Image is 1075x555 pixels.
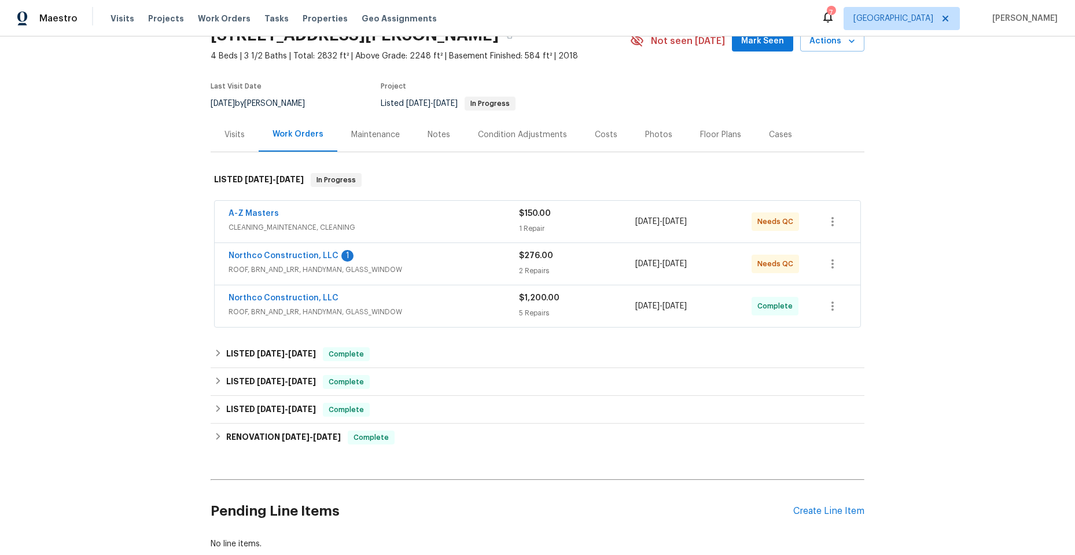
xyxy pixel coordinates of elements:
span: [DATE] [313,433,341,441]
span: - [257,405,316,413]
div: Work Orders [273,128,323,140]
span: $276.00 [519,252,553,260]
div: LISTED [DATE]-[DATE]Complete [211,340,864,368]
div: 1 Repair [519,223,635,234]
span: [DATE] [288,350,316,358]
h2: [STREET_ADDRESS][PERSON_NAME] [211,30,499,41]
span: $1,200.00 [519,294,559,302]
span: - [282,433,341,441]
span: [DATE] [245,175,273,183]
div: Visits [224,129,245,141]
div: by [PERSON_NAME] [211,97,319,111]
span: [DATE] [635,260,660,268]
span: - [406,100,458,108]
span: Complete [757,300,797,312]
button: Mark Seen [732,31,793,52]
a: Northco Construction, LLC [229,252,338,260]
span: Maestro [39,13,78,24]
span: [DATE] [288,405,316,413]
span: Mark Seen [741,34,784,49]
a: Northco Construction, LLC [229,294,338,302]
span: Last Visit Date [211,83,262,90]
span: Work Orders [198,13,251,24]
span: Project [381,83,406,90]
div: LISTED [DATE]-[DATE]Complete [211,396,864,424]
span: In Progress [466,100,514,107]
h2: Pending Line Items [211,484,793,538]
h6: LISTED [226,347,316,361]
span: Needs QC [757,258,798,270]
span: In Progress [312,174,360,186]
div: 1 [341,250,354,262]
span: ROOF, BRN_AND_LRR, HANDYMAN, GLASS_WINDOW [229,264,519,275]
div: 2 Repairs [519,265,635,277]
span: Tasks [264,14,289,23]
div: Notes [428,129,450,141]
span: - [635,216,687,227]
span: [DATE] [276,175,304,183]
div: Costs [595,129,617,141]
div: Maintenance [351,129,400,141]
span: Complete [349,432,393,443]
span: Not seen [DATE] [651,35,725,47]
span: [DATE] [257,350,285,358]
span: [DATE] [635,302,660,310]
span: [PERSON_NAME] [988,13,1058,24]
span: ROOF, BRN_AND_LRR, HANDYMAN, GLASS_WINDOW [229,306,519,318]
h6: LISTED [226,375,316,389]
div: Condition Adjustments [478,129,567,141]
span: Needs QC [757,216,798,227]
span: [DATE] [211,100,235,108]
span: - [245,175,304,183]
span: Geo Assignments [362,13,437,24]
div: 7 [827,7,835,19]
span: - [635,300,687,312]
div: Photos [645,129,672,141]
span: CLEANING_MAINTENANCE, CLEANING [229,222,519,233]
button: Actions [800,31,864,52]
span: Listed [381,100,516,108]
span: [GEOGRAPHIC_DATA] [853,13,933,24]
div: Floor Plans [700,129,741,141]
h6: LISTED [226,403,316,417]
span: Projects [148,13,184,24]
span: Actions [809,34,855,49]
span: [DATE] [433,100,458,108]
span: Complete [324,404,369,416]
h6: RENOVATION [226,431,341,444]
div: Cases [769,129,792,141]
div: LISTED [DATE]-[DATE]Complete [211,368,864,396]
span: [DATE] [257,377,285,385]
div: RENOVATION [DATE]-[DATE]Complete [211,424,864,451]
span: Complete [324,348,369,360]
span: [DATE] [257,405,285,413]
span: - [257,350,316,358]
div: No line items. [211,538,864,550]
a: A-Z Masters [229,209,279,218]
span: [DATE] [662,218,687,226]
span: 4 Beds | 3 1/2 Baths | Total: 2832 ft² | Above Grade: 2248 ft² | Basement Finished: 584 ft² | 2018 [211,50,630,62]
div: LISTED [DATE]-[DATE]In Progress [211,161,864,199]
span: [DATE] [406,100,430,108]
span: - [635,258,687,270]
div: 5 Repairs [519,307,635,319]
div: Create Line Item [793,506,864,517]
span: Complete [324,376,369,388]
span: [DATE] [288,377,316,385]
span: [DATE] [635,218,660,226]
span: - [257,377,316,385]
span: [DATE] [662,302,687,310]
span: [DATE] [662,260,687,268]
span: Visits [111,13,134,24]
h6: LISTED [214,173,304,187]
span: $150.00 [519,209,551,218]
span: Properties [303,13,348,24]
span: [DATE] [282,433,310,441]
